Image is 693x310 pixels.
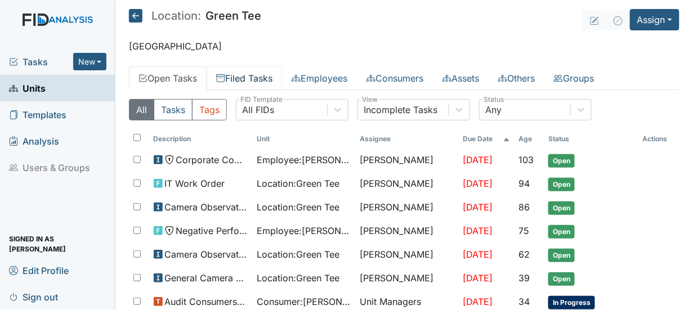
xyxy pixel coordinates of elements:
[257,153,351,167] span: Employee : [PERSON_NAME]
[129,66,207,90] a: Open Tasks
[485,103,502,116] div: Any
[355,149,458,172] td: [PERSON_NAME]
[165,200,248,214] span: Camera Observation
[548,272,575,286] span: Open
[129,99,154,120] button: All
[257,295,351,308] span: Consumer : [PERSON_NAME]
[548,201,575,215] span: Open
[519,272,530,284] span: 39
[176,224,248,237] span: Negative Performance Review
[357,66,433,90] a: Consumers
[9,288,58,305] span: Sign out
[544,129,638,149] th: Toggle SortBy
[548,296,595,309] span: In Progress
[129,9,261,23] h5: Green Tee
[489,66,544,90] a: Others
[544,66,603,90] a: Groups
[355,172,458,196] td: [PERSON_NAME]
[355,196,458,219] td: [PERSON_NAME]
[9,132,59,150] span: Analysis
[176,153,248,167] span: Corporate Compliance
[548,249,575,262] span: Open
[192,99,227,120] button: Tags
[207,66,282,90] a: Filed Tasks
[165,177,225,190] span: IT Work Order
[252,129,355,149] th: Toggle SortBy
[242,103,274,116] div: All FIDs
[515,129,544,149] th: Toggle SortBy
[463,154,493,165] span: [DATE]
[638,129,679,149] th: Actions
[519,178,530,189] span: 94
[165,248,248,261] span: Camera Observation
[519,296,530,307] span: 34
[165,271,248,285] span: General Camera Observation
[9,106,66,123] span: Templates
[355,267,458,290] td: [PERSON_NAME]
[463,249,493,260] span: [DATE]
[463,272,493,284] span: [DATE]
[630,9,679,30] button: Assign
[9,262,69,279] span: Edit Profile
[282,66,357,90] a: Employees
[151,10,201,21] span: Location:
[257,224,351,237] span: Employee : [PERSON_NAME]
[519,249,530,260] span: 62
[463,225,493,236] span: [DATE]
[9,79,46,97] span: Units
[519,225,530,236] span: 75
[73,53,107,70] button: New
[364,103,437,116] div: Incomplete Tasks
[463,201,493,213] span: [DATE]
[133,134,141,141] input: Toggle All Rows Selected
[463,178,493,189] span: [DATE]
[548,178,575,191] span: Open
[355,243,458,267] td: [PERSON_NAME]
[149,129,252,149] th: Toggle SortBy
[463,296,493,307] span: [DATE]
[433,66,489,90] a: Assets
[129,99,227,120] div: Type filter
[257,271,339,285] span: Location : Green Tee
[9,55,73,69] a: Tasks
[257,200,339,214] span: Location : Green Tee
[548,154,575,168] span: Open
[548,225,575,239] span: Open
[257,248,339,261] span: Location : Green Tee
[257,177,339,190] span: Location : Green Tee
[459,129,515,149] th: Toggle SortBy
[355,129,458,149] th: Assignee
[355,219,458,243] td: [PERSON_NAME]
[9,235,106,253] span: Signed in as [PERSON_NAME]
[154,99,193,120] button: Tasks
[129,39,679,53] p: [GEOGRAPHIC_DATA]
[519,201,530,213] span: 86
[519,154,534,165] span: 103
